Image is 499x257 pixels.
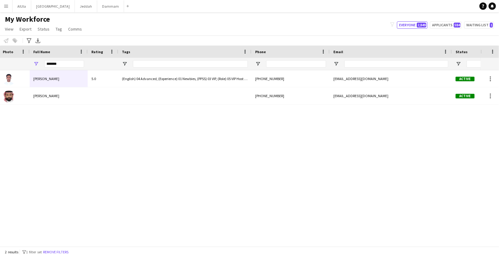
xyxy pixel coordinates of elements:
span: Email [333,50,343,54]
input: Email Filter Input [344,60,448,68]
span: Tags [122,50,130,54]
button: [GEOGRAPHIC_DATA] [31,0,75,12]
button: Waiting list1 [464,21,494,29]
span: 584 [454,23,460,28]
input: Full Name Filter Input [44,60,84,68]
span: Full Name [33,50,50,54]
span: Active [456,94,475,98]
button: Dammam [97,0,124,12]
input: Tags Filter Input [133,60,248,68]
span: Tag [56,26,62,32]
button: Jeddah [75,0,97,12]
span: Rating [91,50,103,54]
a: Comms [66,25,84,33]
span: Status [456,50,468,54]
img: Ammar Karkashan [3,73,15,86]
button: Open Filter Menu [456,61,461,67]
div: 5.0 [88,70,118,87]
button: Remove filters [42,249,70,255]
span: 1 filter set [26,250,42,254]
app-action-btn: Advanced filters [25,37,33,44]
span: 1 [490,23,493,28]
div: [EMAIL_ADDRESS][DOMAIN_NAME] [330,70,452,87]
div: (English) 04 Advanced, (Experience) 01 Newbies, (PPSS) 03 VIP, (Role) 05 VIP Host & Hostesses , (... [118,70,251,87]
app-action-btn: Export XLSX [34,37,42,44]
a: Tag [53,25,64,33]
span: Photo [3,50,13,54]
button: Open Filter Menu [33,61,39,67]
span: My Workforce [5,15,50,24]
span: 2,849 [417,23,426,28]
button: Open Filter Menu [122,61,127,67]
div: [PHONE_NUMBER] [251,70,330,87]
img: Ammar Khayat [3,90,15,103]
span: [PERSON_NAME] [33,94,59,98]
div: [PHONE_NUMBER] [251,87,330,104]
span: Active [456,77,475,81]
span: Comms [68,26,82,32]
a: Export [17,25,34,33]
a: Status [35,25,52,33]
input: Phone Filter Input [266,60,326,68]
button: Everyone2,849 [397,21,427,29]
input: Status Filter Input [467,60,485,68]
span: View [5,26,13,32]
div: [EMAIL_ADDRESS][DOMAIN_NAME] [330,87,452,104]
span: [PERSON_NAME] [33,76,59,81]
button: Open Filter Menu [255,61,261,67]
a: View [2,25,16,33]
span: Export [20,26,31,32]
button: Open Filter Menu [333,61,339,67]
button: AlUla [13,0,31,12]
span: Phone [255,50,266,54]
button: Applicants584 [430,21,462,29]
span: Status [38,26,50,32]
